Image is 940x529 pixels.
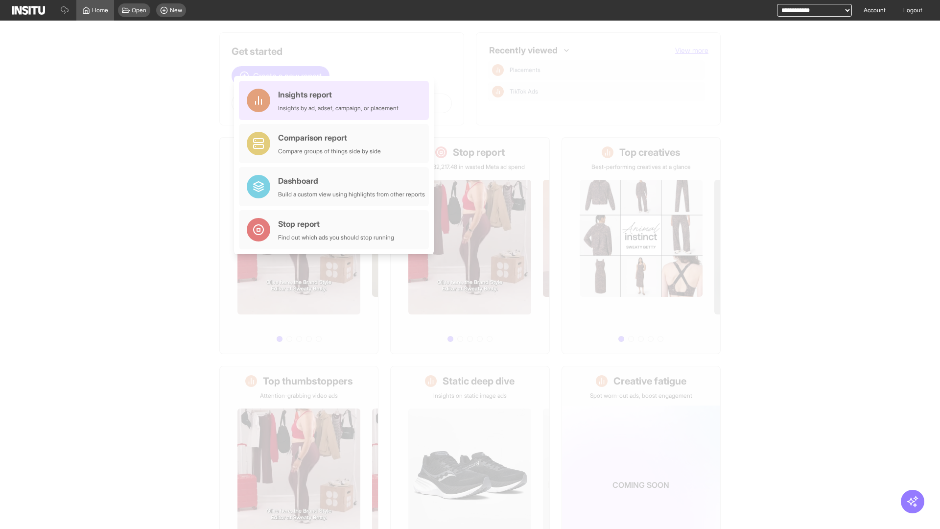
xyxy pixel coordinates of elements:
[278,175,425,187] div: Dashboard
[278,132,381,144] div: Comparison report
[170,6,182,14] span: New
[278,218,394,230] div: Stop report
[278,147,381,155] div: Compare groups of things side by side
[278,89,399,100] div: Insights report
[12,6,45,15] img: Logo
[278,104,399,112] div: Insights by ad, adset, campaign, or placement
[278,234,394,241] div: Find out which ads you should stop running
[132,6,146,14] span: Open
[92,6,108,14] span: Home
[278,191,425,198] div: Build a custom view using highlights from other reports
